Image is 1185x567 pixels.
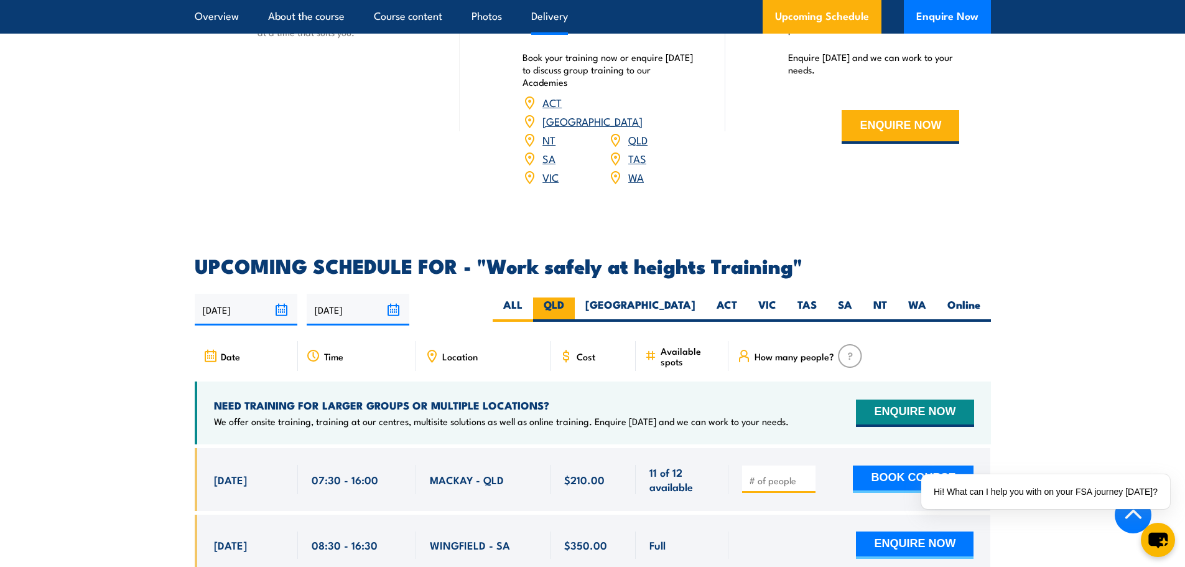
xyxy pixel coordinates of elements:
label: WA [898,298,937,322]
span: WINGFIELD - SA [430,538,510,552]
button: ENQUIRE NOW [842,110,959,144]
label: ALL [493,298,533,322]
a: WA [628,169,644,184]
span: Cost [577,351,595,362]
input: To date [307,294,409,326]
span: 07:30 - 16:00 [312,472,378,487]
span: $350.00 [564,538,607,552]
a: ACT [542,95,562,110]
a: TAS [628,151,646,166]
span: [DATE] [214,472,247,487]
label: [GEOGRAPHIC_DATA] [575,298,706,322]
a: SA [542,151,555,166]
span: How many people? [755,351,834,362]
label: TAS [787,298,827,322]
input: From date [195,294,297,326]
span: Available spots [661,345,720,367]
label: SA [827,298,863,322]
p: Enquire [DATE] and we can work to your needs. [788,51,960,76]
a: [GEOGRAPHIC_DATA] [542,113,643,128]
span: Full [649,538,666,552]
label: VIC [748,298,787,322]
h4: NEED TRAINING FOR LARGER GROUPS OR MULTIPLE LOCATIONS? [214,398,789,412]
span: [DATE] [214,538,247,552]
label: ACT [706,298,748,322]
div: Hi! What can I help you with on your FSA journey [DATE]? [921,474,1170,509]
h2: UPCOMING SCHEDULE FOR - "Work safely at heights Training" [195,256,991,274]
p: We offer onsite training, training at our centres, multisite solutions as well as online training... [214,415,789,428]
input: # of people [749,474,811,487]
span: Location [442,351,478,362]
button: BOOK COURSE [853,466,974,493]
button: ENQUIRE NOW [856,532,974,559]
span: Date [221,351,240,362]
label: NT [863,298,898,322]
label: Online [937,298,991,322]
a: VIC [542,169,559,184]
a: QLD [628,132,648,147]
button: ENQUIRE NOW [856,400,974,427]
p: Book your training now or enquire [DATE] to discuss group training to our Academies [523,51,694,88]
label: QLD [533,298,575,322]
span: $210.00 [564,472,605,487]
span: MACKAY - QLD [430,472,504,487]
a: NT [542,132,555,147]
span: 08:30 - 16:30 [312,538,378,552]
button: chat-button [1141,523,1175,557]
span: 11 of 12 available [649,465,715,494]
span: Time [324,351,343,362]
